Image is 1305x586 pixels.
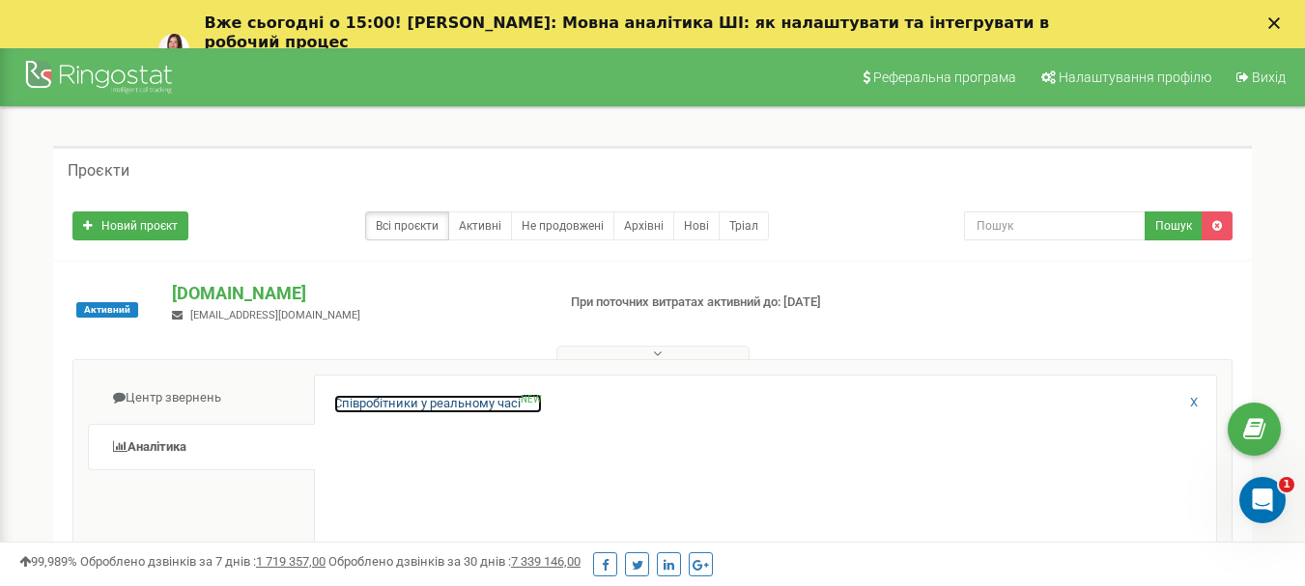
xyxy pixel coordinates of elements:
[850,48,1026,106] a: Реферальна програма
[158,34,189,65] img: Profile image for Yuliia
[1029,48,1221,106] a: Налаштування профілю
[1059,70,1211,85] span: Налаштування профілю
[76,302,138,318] span: Активний
[19,554,77,569] span: 99,989%
[68,162,129,180] h5: Проєкти
[964,211,1146,240] input: Пошук
[719,211,769,240] a: Тріал
[328,554,581,569] span: Оброблено дзвінків за 30 днів :
[72,211,188,240] a: Новий проєкт
[1279,477,1294,492] span: 1
[571,293,839,312] p: При поточних витратах активний до: [DATE]
[873,70,1016,85] span: Реферальна програма
[613,211,674,240] a: Архівні
[521,394,542,405] sup: NEW
[1239,477,1286,523] iframe: Intercom live chat
[1252,70,1286,85] span: Вихід
[1145,211,1203,240] button: Пошук
[1224,48,1295,106] a: Вихід
[190,309,360,321] span: [EMAIL_ADDRESS][DOMAIN_NAME]
[80,554,326,569] span: Оброблено дзвінків за 7 днів :
[88,424,315,471] a: Аналiтика
[673,211,720,240] a: Нові
[448,211,512,240] a: Активні
[205,14,1050,51] b: Вже сьогодні о 15:00! [PERSON_NAME]: Мовна аналітика ШІ: як налаштувати та інтегрувати в робочий ...
[511,211,614,240] a: Не продовжені
[88,375,315,422] a: Центр звернень
[511,554,581,569] u: 7 339 146,00
[256,554,326,569] u: 1 719 357,00
[1268,17,1288,29] div: Закрити
[365,211,449,240] a: Всі проєкти
[1190,394,1198,412] a: X
[334,395,542,413] a: Співробітники у реальному часіNEW
[172,281,539,306] p: [DOMAIN_NAME]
